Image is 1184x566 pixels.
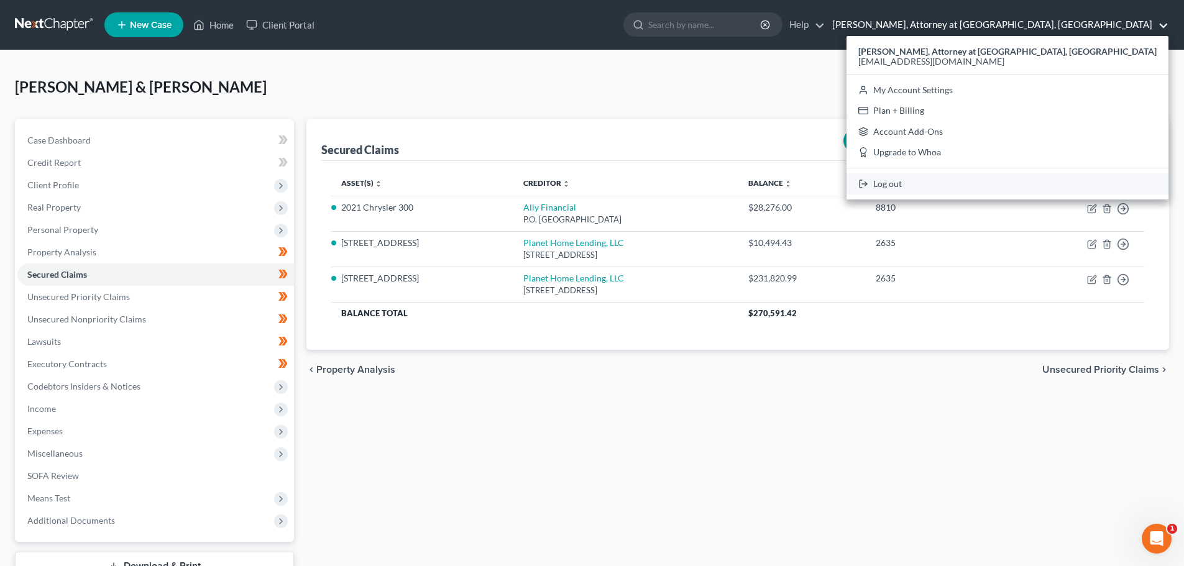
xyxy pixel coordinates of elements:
a: Asset(s) unfold_more [341,178,382,188]
a: Creditor unfold_more [523,178,570,188]
span: Lawsuits [27,336,61,347]
a: Account Add-Ons [847,121,1168,142]
span: Codebtors Insiders & Notices [27,381,140,391]
div: 8810 [876,201,1009,214]
a: Credit Report [17,152,294,174]
div: 2635 [876,237,1009,249]
span: Expenses [27,426,63,436]
div: P.O. [GEOGRAPHIC_DATA] [523,214,728,226]
span: New Case [130,21,172,30]
div: 2635 [876,272,1009,285]
button: chevron_left Property Analysis [306,365,395,375]
i: chevron_left [306,365,316,375]
button: Unsecured Priority Claims chevron_right [1042,365,1169,375]
li: [STREET_ADDRESS] [341,272,503,285]
a: Help [783,14,825,36]
li: [STREET_ADDRESS] [341,237,503,249]
div: [STREET_ADDRESS] [523,285,728,296]
a: Client Portal [240,14,321,36]
input: Search by name... [648,13,762,36]
th: Balance Total [331,302,738,324]
a: Case Dashboard [17,129,294,152]
span: [PERSON_NAME] & [PERSON_NAME] [15,78,267,96]
span: [EMAIL_ADDRESS][DOMAIN_NAME] [858,56,1004,66]
a: Planet Home Lending, LLC [523,273,624,283]
a: Planet Home Lending, LLC [523,237,624,248]
a: Home [187,14,240,36]
span: Real Property [27,202,81,212]
a: Lawsuits [17,331,294,353]
i: unfold_more [562,180,570,188]
a: Upgrade to Whoa [847,142,1168,163]
a: Plan + Billing [847,100,1168,121]
span: Property Analysis [316,365,395,375]
div: [PERSON_NAME], Attorney at [GEOGRAPHIC_DATA], [GEOGRAPHIC_DATA] [847,36,1168,199]
i: chevron_right [1159,365,1169,375]
a: Executory Contracts [17,353,294,375]
a: Balance unfold_more [748,178,792,188]
div: [STREET_ADDRESS] [523,249,728,261]
span: SOFA Review [27,470,79,481]
div: $28,276.00 [748,201,856,214]
a: Log out [847,173,1168,194]
span: Income [27,403,56,414]
span: Client Profile [27,180,79,190]
button: New Claim [843,129,919,152]
a: Property Analysis [17,241,294,263]
span: $270,591.42 [748,308,797,318]
i: unfold_more [375,180,382,188]
i: unfold_more [784,180,792,188]
span: Credit Report [27,157,81,168]
span: Additional Documents [27,515,115,526]
span: 1 [1167,524,1177,534]
div: $231,820.99 [748,272,856,285]
span: Means Test [27,493,70,503]
iframe: Intercom live chat [1142,524,1172,554]
span: Unsecured Nonpriority Claims [27,314,146,324]
a: [PERSON_NAME], Attorney at [GEOGRAPHIC_DATA], [GEOGRAPHIC_DATA] [826,14,1168,36]
li: 2021 Chrysler 300 [341,201,503,214]
span: Property Analysis [27,247,96,257]
span: Personal Property [27,224,98,235]
span: Miscellaneous [27,448,83,459]
div: Secured Claims [321,142,399,157]
a: Unsecured Nonpriority Claims [17,308,294,331]
a: Unsecured Priority Claims [17,286,294,308]
span: Unsecured Priority Claims [1042,365,1159,375]
span: Case Dashboard [27,135,91,145]
a: My Account Settings [847,80,1168,101]
span: Executory Contracts [27,358,107,369]
a: Secured Claims [17,263,294,286]
a: Ally Financial [523,202,576,212]
span: Unsecured Priority Claims [27,291,130,302]
span: Secured Claims [27,269,87,280]
div: $10,494.43 [748,237,856,249]
strong: [PERSON_NAME], Attorney at [GEOGRAPHIC_DATA], [GEOGRAPHIC_DATA] [858,46,1157,57]
a: SOFA Review [17,465,294,487]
